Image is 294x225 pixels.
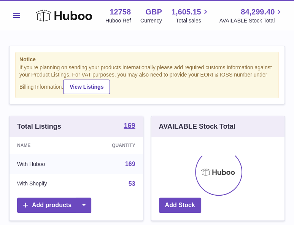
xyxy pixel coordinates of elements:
[125,161,135,167] a: 169
[81,137,143,154] th: Quantity
[10,137,81,154] th: Name
[124,122,135,129] strong: 169
[219,17,284,24] span: AVAILABLE Stock Total
[241,7,275,17] span: 84,299.40
[10,154,81,174] td: With Huboo
[140,17,162,24] div: Currency
[10,174,81,194] td: With Shopify
[145,7,162,17] strong: GBP
[19,64,275,94] div: If you're planning on sending your products internationally please add required customs informati...
[176,17,210,24] span: Total sales
[110,7,131,17] strong: 12758
[63,80,110,94] a: View Listings
[124,122,135,131] a: 169
[172,7,210,24] a: 1,605.15 Total sales
[19,56,275,63] strong: Notice
[105,17,131,24] div: Huboo Ref
[159,198,201,213] a: Add Stock
[172,7,201,17] span: 1,605.15
[159,122,235,131] h3: AVAILABLE Stock Total
[129,180,135,187] a: 53
[17,122,61,131] h3: Total Listings
[17,198,91,213] a: Add products
[219,7,284,24] a: 84,299.40 AVAILABLE Stock Total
